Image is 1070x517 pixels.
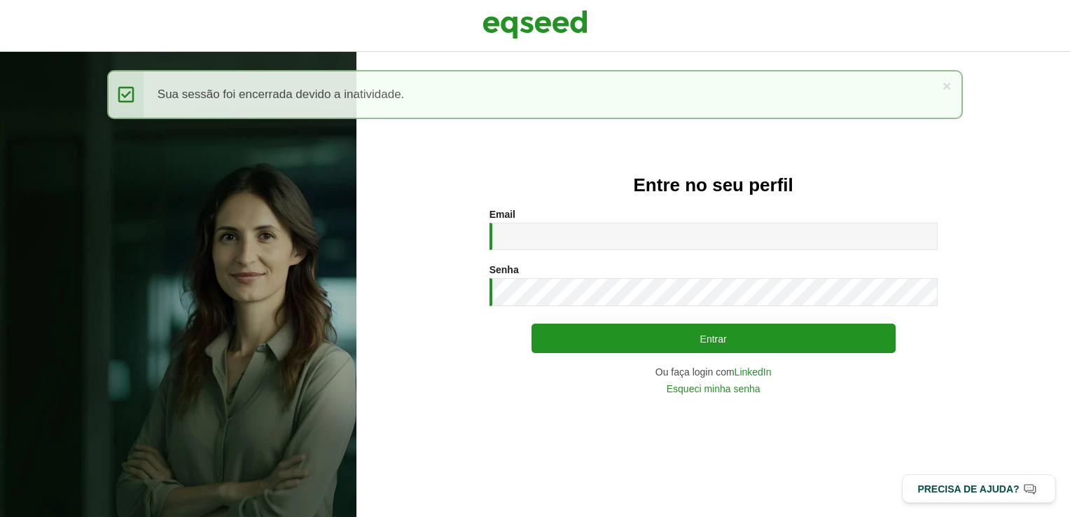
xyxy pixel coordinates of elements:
div: Sua sessão foi encerrada devido a inatividade. [107,70,963,119]
label: Email [489,209,515,219]
button: Entrar [531,324,896,353]
a: LinkedIn [735,367,772,377]
a: × [943,78,951,93]
div: Ou faça login com [489,367,938,377]
a: Esqueci minha senha [667,384,760,394]
h2: Entre no seu perfil [384,175,1042,195]
label: Senha [489,265,519,275]
img: EqSeed Logo [482,7,588,42]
